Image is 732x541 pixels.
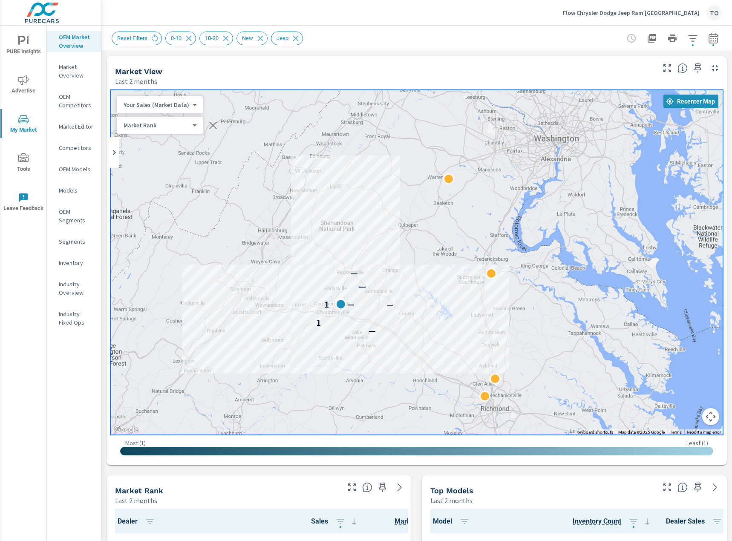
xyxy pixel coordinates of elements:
button: Make Fullscreen [660,481,674,494]
img: Google [112,424,140,435]
div: Segments [47,235,101,248]
p: 1 [316,318,321,328]
div: 0-10 [165,32,196,45]
div: New [236,32,268,45]
p: Industry Fixed Ops [59,310,94,327]
p: Your Sales (Market Data) [124,101,189,109]
div: Your Sales (Market Data) [117,101,196,109]
button: Print Report [664,30,681,47]
p: Market Overview [59,63,94,80]
p: Competitors [59,144,94,152]
span: Leave Feedback [3,193,44,213]
div: OEM Segments [47,205,101,227]
button: Minimize Widget [708,61,722,75]
a: See more details in report [708,481,722,494]
div: Competitors [47,141,101,154]
a: Terms (opens in new tab) [670,430,682,435]
p: Last 2 months [430,495,473,506]
div: nav menu [0,26,46,222]
p: Flow Chrysler Dodge Jeep Ram [GEOGRAPHIC_DATA] [563,9,700,17]
p: OEM Competitors [59,92,94,109]
span: Tools [3,153,44,174]
div: OEM Competitors [47,90,101,112]
p: — [359,282,366,292]
span: Sales [311,516,359,527]
p: Inventory [59,259,94,267]
span: Inventory Count [573,516,652,527]
span: 0-10 [166,35,187,41]
div: Models [47,184,101,197]
div: Industry Overview [47,278,101,299]
h5: Top Models [430,486,473,495]
p: OEM Market Overview [59,33,94,50]
span: Save this to your personalized report [691,481,705,494]
button: Select Date Range [705,30,722,47]
span: Dealer [118,516,159,527]
button: "Export Report to PDF" [643,30,660,47]
p: Most ( 1 ) [125,439,146,447]
p: OEM Models [59,165,94,173]
p: OEM Segments [59,207,94,224]
button: Apply Filters [684,30,701,47]
div: Inventory [47,256,101,269]
div: OEM Models [47,163,101,176]
p: 1 [324,299,329,310]
h5: Market Rank [115,486,163,495]
span: Model [433,516,473,527]
span: Find the biggest opportunities in your market for your inventory. Understand by postal code where... [677,63,688,73]
div: Your Sales (Market Data) [117,121,196,129]
span: PURE Insights [3,36,44,57]
span: New [237,35,258,41]
span: Dealer Sales [666,516,726,527]
button: Make Fullscreen [660,61,674,75]
span: Market Rank shows you how you rank, in terms of sales, to other dealerships in your market. “Mark... [362,482,372,492]
p: Last 2 months [115,76,157,86]
div: Market Editor [47,120,101,133]
span: The number of vehicles currently in dealer inventory. This does not include shared inventory, nor... [573,516,621,527]
div: TO [706,5,722,20]
h5: Market View [115,67,162,76]
span: Market Share [395,516,458,527]
p: Market Editor [59,122,94,131]
p: — [369,326,376,336]
p: Industry Overview [59,280,94,297]
p: — [351,268,358,279]
div: OEM Market Overview [47,31,101,52]
p: Least ( 1 ) [686,439,708,447]
button: Recenter Map [663,95,718,108]
a: Report a map error [687,430,721,435]
p: Market Rank [124,121,189,129]
p: Segments [59,237,94,246]
div: Reset Filters [112,32,162,45]
span: 10-20 [200,35,224,41]
span: My Market [3,114,44,135]
div: Industry Fixed Ops [47,308,101,329]
span: Save this to your personalized report [691,61,705,75]
p: — [386,300,394,311]
span: Reset Filters [112,35,153,41]
p: Models [59,186,94,195]
span: Find the biggest opportunities within your model lineup nationwide. [Source: Market registration ... [677,482,688,492]
a: Open this area in Google Maps (opens a new window) [112,424,140,435]
div: 10-20 [199,32,233,45]
a: See more details in report [393,481,406,494]
span: Map data ©2025 Google [618,430,665,435]
p: — [347,299,354,310]
div: Jeep [271,32,303,45]
button: Make Fullscreen [345,481,359,494]
button: Keyboard shortcuts [576,429,613,435]
span: Dealer Sales / Total Market Sales. [Market = within dealer PMA (or 60 miles if no PMA is defined)... [395,516,437,527]
span: Recenter Map [667,98,715,105]
span: Jeep [271,35,294,41]
div: Market Overview [47,60,101,82]
button: Map camera controls [702,408,719,425]
span: Save this to your personalized report [376,481,389,494]
span: Advertise [3,75,44,96]
p: Last 2 months [115,495,157,506]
